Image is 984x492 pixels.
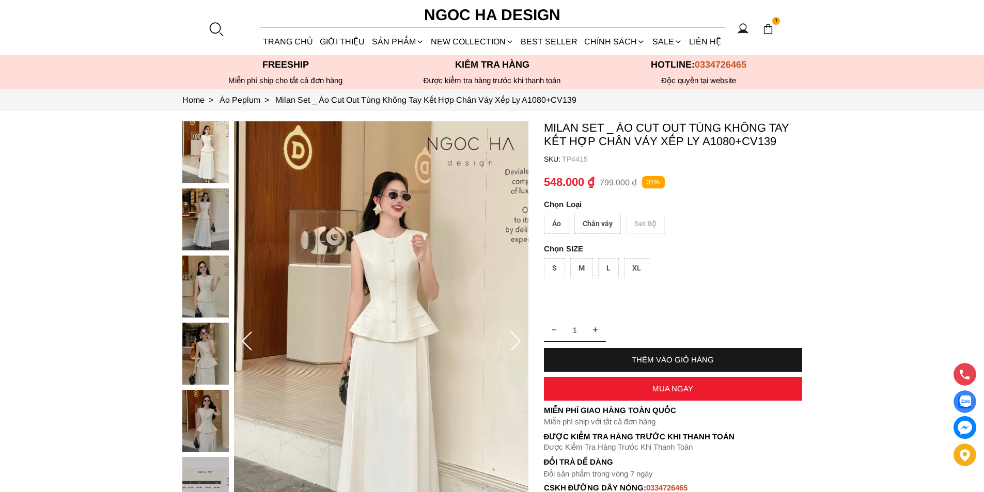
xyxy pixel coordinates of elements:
[275,96,576,104] a: Link to Milan Set _ Áo Cut Out Tùng Không Tay Kết Hợp Chân Váy Xếp Ly A1080+CV139
[544,406,676,415] font: Miễn phí giao hàng toàn quốc
[544,320,606,340] input: Quantity input
[182,121,229,183] img: Milan Set _ Áo Cut Out Tùng Không Tay Kết Hợp Chân Váy Xếp Ly A1080+CV139_mini_0
[317,28,368,55] a: GIỚI THIỆU
[624,258,649,278] div: XL
[544,214,569,234] div: Áo
[642,176,665,189] p: 31%
[685,28,724,55] a: LIÊN HỆ
[598,258,619,278] div: L
[205,96,217,104] span: >
[544,176,595,189] p: 548.000 ₫
[544,417,655,426] font: Miễn phí ship với tất cả đơn hàng
[427,28,517,55] a: NEW COLLECTION
[596,59,802,70] p: Hotline:
[544,442,802,452] p: Được Kiểm Tra Hàng Trước Khi Thanh Toán
[389,76,596,85] p: Được kiểm tra hàng trước khi thanh toán
[570,258,593,278] div: M
[772,17,780,25] span: 1
[182,323,229,385] img: Milan Set _ Áo Cut Out Tùng Không Tay Kết Hợp Chân Váy Xếp Ly A1080+CV139_mini_3
[600,178,637,187] p: 799.000 ₫
[762,23,774,35] img: img-CART-ICON-ksit0nf1
[182,76,389,85] div: Miễn phí ship cho tất cả đơn hàng
[544,258,565,278] div: S
[544,155,562,163] h6: SKU:
[562,155,802,163] p: TP4415
[260,28,317,55] a: TRANG CHỦ
[544,384,802,393] div: MUA NGAY
[415,3,570,27] a: Ngoc Ha Design
[544,483,647,492] font: cskh đường dây nóng:
[544,200,773,209] p: Loại
[544,244,802,253] p: SIZE
[544,457,802,466] h6: Đổi trả dễ dàng
[954,416,976,439] a: messenger
[574,214,621,234] div: Chân váy
[954,390,976,413] a: Display image
[182,188,229,250] img: Milan Set _ Áo Cut Out Tùng Không Tay Kết Hợp Chân Váy Xếp Ly A1080+CV139_mini_1
[544,121,802,148] p: Milan Set _ Áo Cut Out Tùng Không Tay Kết Hợp Chân Váy Xếp Ly A1080+CV139
[581,28,649,55] div: Chính sách
[518,28,581,55] a: BEST SELLER
[544,355,802,364] div: THÊM VÀO GIỎ HÀNG
[544,469,653,478] font: Đổi sản phẩm trong vòng 7 ngày
[544,432,802,441] p: Được Kiểm Tra Hàng Trước Khi Thanh Toán
[455,59,529,70] font: Kiểm tra hàng
[596,76,802,85] h6: Độc quyền tại website
[220,96,275,104] a: Link to Áo Peplum
[182,59,389,70] p: Freeship
[182,96,220,104] a: Link to Home
[182,390,229,452] img: Milan Set _ Áo Cut Out Tùng Không Tay Kết Hợp Chân Váy Xếp Ly A1080+CV139_mini_4
[260,96,273,104] span: >
[649,28,685,55] a: SALE
[695,59,746,70] span: 0334726465
[646,483,688,492] font: 0334726465
[182,256,229,318] img: Milan Set _ Áo Cut Out Tùng Không Tay Kết Hợp Chân Váy Xếp Ly A1080+CV139_mini_2
[958,395,971,408] img: Display image
[368,28,427,55] div: SẢN PHẨM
